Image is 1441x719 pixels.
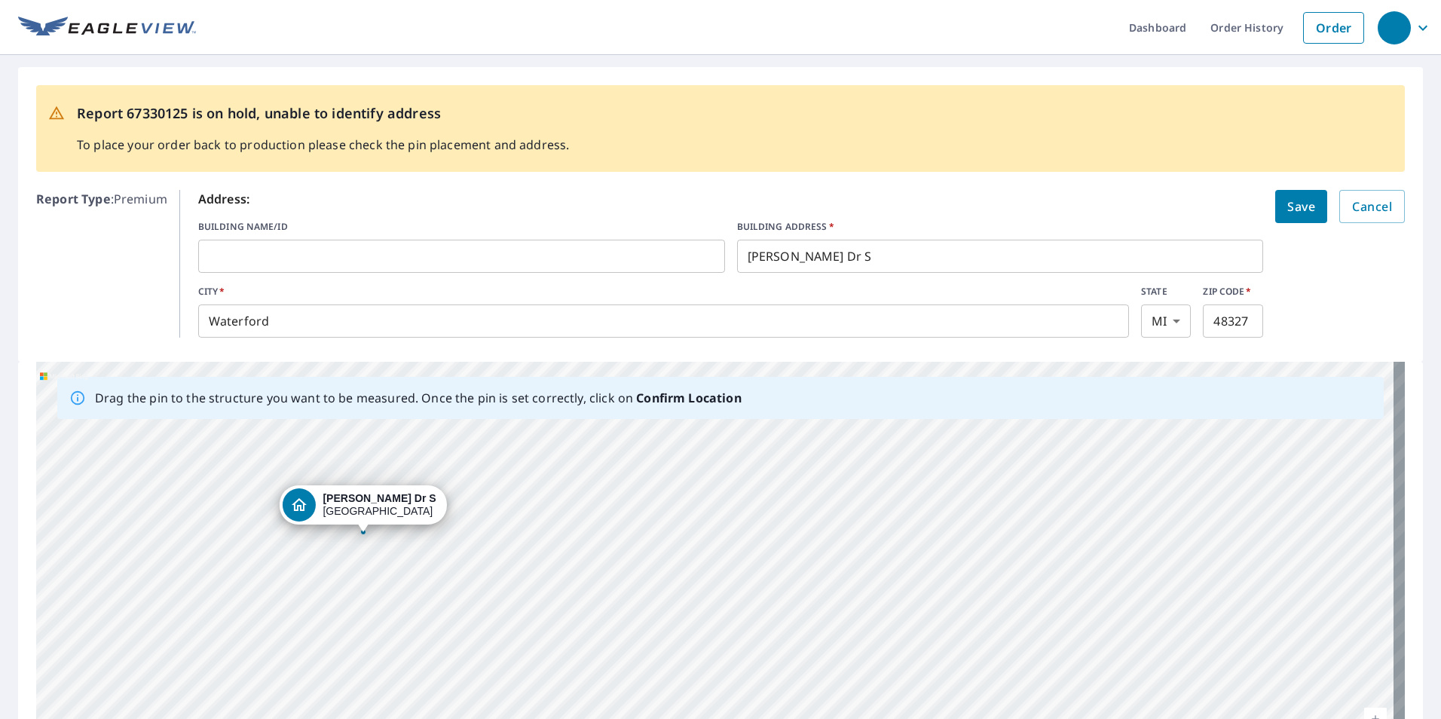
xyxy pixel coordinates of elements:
[279,485,446,532] div: Dropped pin, building 1, Residential property, Doyon Dr S Waterford, MI 48327
[1152,314,1167,329] em: MI
[323,492,436,504] strong: [PERSON_NAME] Dr S
[1287,196,1315,217] span: Save
[323,492,436,518] div: [GEOGRAPHIC_DATA]
[36,191,111,207] b: Report Type
[636,390,741,406] b: Confirm Location
[95,389,742,407] p: Drag the pin to the structure you want to be measured. Once the pin is set correctly, click on
[77,103,569,124] p: Report 67330125 is on hold, unable to identify address
[737,220,1264,234] label: BUILDING ADDRESS
[198,190,1264,208] p: Address:
[36,190,167,338] p: : Premium
[1303,12,1364,44] a: Order
[1203,285,1263,298] label: ZIP CODE
[1339,190,1405,223] button: Cancel
[1275,190,1327,223] button: Save
[1352,196,1392,217] span: Cancel
[18,17,196,39] img: EV Logo
[1141,285,1191,298] label: STATE
[198,220,725,234] label: BUILDING NAME/ID
[1141,304,1191,338] div: MI
[198,285,1129,298] label: CITY
[77,136,569,154] p: To place your order back to production please check the pin placement and address.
